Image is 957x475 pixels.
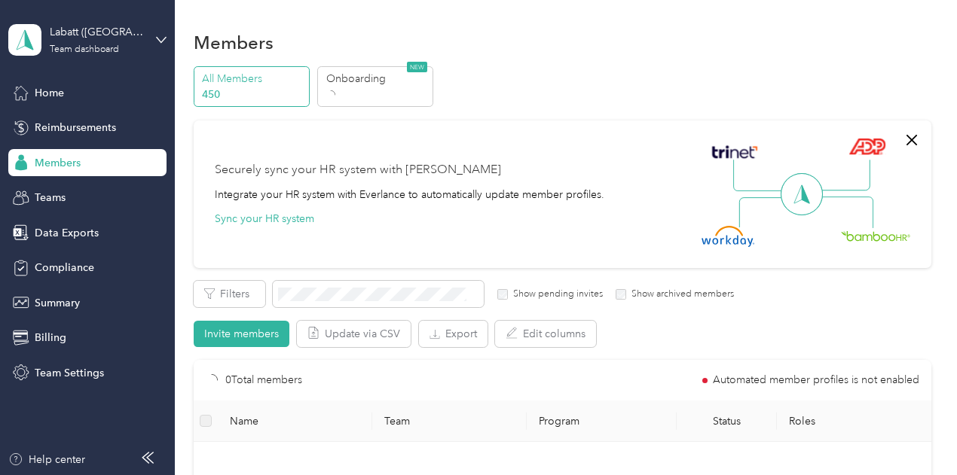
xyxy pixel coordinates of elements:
div: Integrate your HR system with Everlance to automatically update member profiles. [215,187,604,202]
button: Invite members [194,321,289,347]
button: Sync your HR system [215,211,314,227]
label: Show archived members [626,288,734,301]
img: ADP [848,138,885,155]
span: Teams [35,190,66,206]
div: Securely sync your HR system with [PERSON_NAME] [215,161,501,179]
span: Data Exports [35,225,99,241]
p: All Members [202,71,304,87]
span: Members [35,155,81,171]
img: Workday [702,226,754,247]
div: Labatt ([GEOGRAPHIC_DATA]) [50,24,144,40]
span: Automated member profiles is not enabled [713,375,919,385]
button: Filters [194,281,265,307]
span: Billing [35,330,66,346]
img: Line Left Up [733,160,786,192]
th: Program [527,400,677,442]
img: Line Left Down [738,196,791,227]
img: Line Right Down [821,196,873,229]
th: Team [372,400,527,442]
span: Compliance [35,260,94,276]
img: Trinet [708,142,761,163]
div: Team dashboard [50,45,119,54]
p: Onboarding [326,71,429,87]
button: Help center [8,452,85,467]
span: Name [230,415,360,428]
p: 450 [202,87,304,102]
p: 0 Total members [225,372,302,388]
span: Home [35,85,64,101]
span: Team Settings [35,365,104,381]
button: Update via CSV [297,321,411,347]
span: NEW [407,62,427,72]
span: Reimbursements [35,120,116,135]
th: Status [677,400,777,442]
button: Edit columns [495,321,596,347]
th: Name [218,400,372,442]
h1: Members [194,35,274,50]
th: Roles [777,400,931,442]
iframe: Everlance-gr Chat Button Frame [873,391,957,475]
img: Line Right Up [818,160,870,191]
span: Summary [35,295,80,311]
button: Export [419,321,488,347]
label: Show pending invites [508,288,603,301]
img: BambooHR [841,230,910,241]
